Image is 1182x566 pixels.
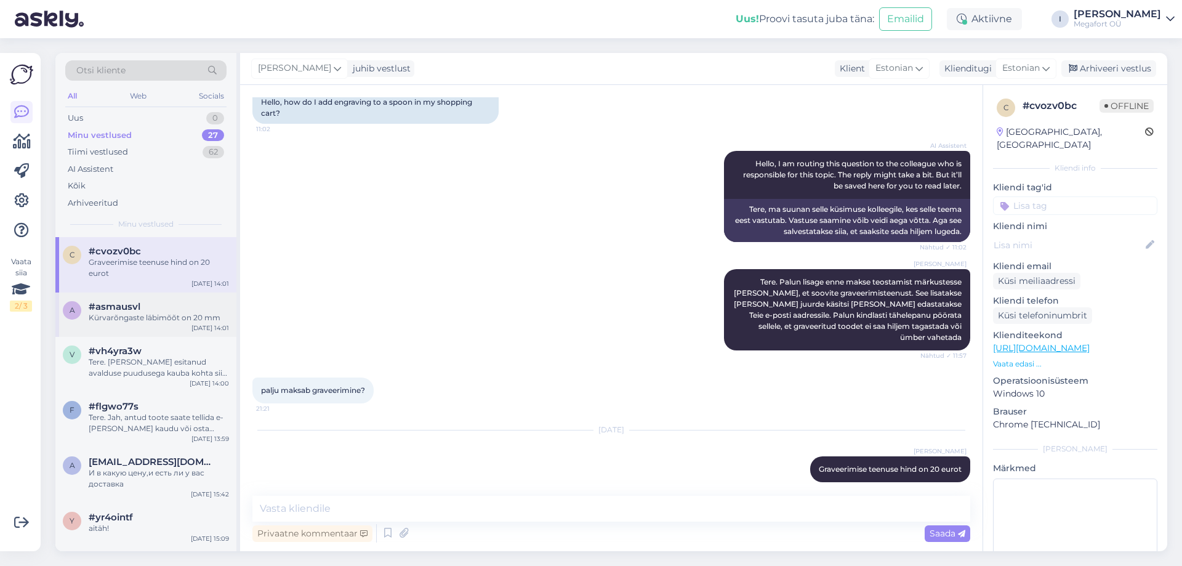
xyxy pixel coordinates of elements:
[993,163,1157,174] div: Kliendi info
[206,112,224,124] div: 0
[252,525,372,542] div: Privaatne kommentaar
[70,350,74,359] span: v
[993,294,1157,307] p: Kliendi telefon
[835,62,865,75] div: Klient
[993,307,1092,324] div: Küsi telefoninumbrit
[89,301,140,312] span: #asmausvl
[70,461,75,470] span: a
[1074,9,1175,29] a: [PERSON_NAME]Megafort OÜ
[68,129,132,142] div: Minu vestlused
[920,141,967,150] span: AI Assistent
[993,358,1157,370] p: Vaata edasi ...
[127,88,149,104] div: Web
[993,342,1090,354] a: [URL][DOMAIN_NAME]
[743,159,963,190] span: Hello, I am routing this question to the colleague who is responsible for this topic. The reply m...
[1003,103,1009,112] span: c
[993,443,1157,455] div: [PERSON_NAME]
[89,357,229,379] div: Tere. [PERSON_NAME] esitanud avalduse puudusega kauba kohta siis sellisel juhul antakse Teie aval...
[1100,99,1154,113] span: Offline
[914,259,967,269] span: [PERSON_NAME]
[89,312,229,323] div: Kürvarõngaste läbimõõt on 20 mm
[993,462,1157,475] p: Märkmed
[939,62,992,75] div: Klienditugi
[10,301,32,312] div: 2 / 3
[736,12,874,26] div: Proovi tasuta juba täna:
[196,88,227,104] div: Socials
[89,512,133,523] span: #yr4ointf
[68,180,86,192] div: Kõik
[914,447,967,456] span: [PERSON_NAME]
[252,424,970,435] div: [DATE]
[190,379,229,388] div: [DATE] 14:00
[993,418,1157,431] p: Chrome [TECHNICAL_ID]
[1002,62,1040,75] span: Estonian
[1023,99,1100,113] div: # cvozv0bc
[202,129,224,142] div: 27
[10,256,32,312] div: Vaata siia
[993,220,1157,233] p: Kliendi nimi
[930,528,965,539] span: Saada
[89,412,229,434] div: Tere. Jah, antud toote saate tellida e-[PERSON_NAME] kaudu või osta meie Pärnu Kaubamajaka kauplu...
[348,62,411,75] div: juhib vestlust
[70,516,74,525] span: y
[70,405,74,414] span: f
[89,456,217,467] span: anglinabolotova76@gmail.com
[118,219,174,230] span: Minu vestlused
[724,199,970,242] div: Tere, ma suunan selle küsimuse kolleegile, kes selle teema eest vastutab. Vastuse saamine võib ve...
[920,243,967,252] span: Nähtud ✓ 11:02
[70,305,75,315] span: a
[947,8,1022,30] div: Aktiivne
[89,257,229,279] div: Graveerimise teenuse hind on 20 eurot
[68,163,113,176] div: AI Assistent
[256,404,302,413] span: 21:21
[70,250,75,259] span: c
[191,534,229,543] div: [DATE] 15:09
[65,88,79,104] div: All
[994,238,1143,252] input: Lisa nimi
[736,13,759,25] b: Uus!
[76,64,126,77] span: Otsi kliente
[89,246,141,257] span: #cvozv0bc
[256,124,302,134] span: 11:02
[879,7,932,31] button: Emailid
[89,401,139,412] span: #flgwo77s
[203,146,224,158] div: 62
[191,279,229,288] div: [DATE] 14:01
[89,523,229,534] div: aitäh!
[993,329,1157,342] p: Klienditeekond
[734,277,963,342] span: Tere. Palun lisage enne makse teostamist märkustesse [PERSON_NAME], et soovite graveerimisteenust...
[10,63,33,86] img: Askly Logo
[89,346,142,357] span: #vh4yra3w
[252,92,499,124] div: Hello, how do I add engraving to a spoon in my shopping cart?
[920,351,967,360] span: Nähtud ✓ 11:57
[993,405,1157,418] p: Brauser
[993,196,1157,215] input: Lisa tag
[993,387,1157,400] p: Windows 10
[68,146,128,158] div: Tiimi vestlused
[993,374,1157,387] p: Operatsioonisüsteem
[1061,60,1156,77] div: Arhiveeri vestlus
[68,197,118,209] div: Arhiveeritud
[993,260,1157,273] p: Kliendi email
[875,62,913,75] span: Estonian
[1074,9,1161,19] div: [PERSON_NAME]
[997,126,1145,152] div: [GEOGRAPHIC_DATA], [GEOGRAPHIC_DATA]
[68,112,83,124] div: Uus
[89,467,229,490] div: И в какую цену,и есть ли у вас доставка
[191,490,229,499] div: [DATE] 15:42
[261,386,365,395] span: palju maksab graveerimine?
[191,323,229,333] div: [DATE] 14:01
[1051,10,1069,28] div: I
[920,483,967,492] span: 14:01
[993,273,1080,289] div: Küsi meiliaadressi
[993,181,1157,194] p: Kliendi tag'id
[191,434,229,443] div: [DATE] 13:59
[1074,19,1161,29] div: Megafort OÜ
[819,464,962,474] span: Graveerimise teenuse hind on 20 eurot
[258,62,331,75] span: [PERSON_NAME]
